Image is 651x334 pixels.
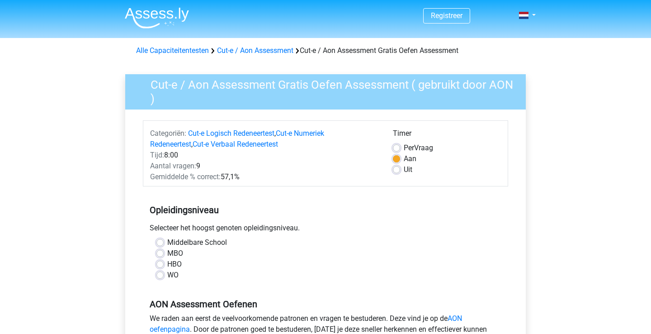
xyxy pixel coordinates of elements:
a: Cut-e Numeriek Redeneertest [150,129,324,148]
label: Vraag [404,143,433,153]
label: Middelbare School [167,237,227,248]
h5: AON Assessment Oefenen [150,299,501,310]
div: 8:00 [143,150,386,161]
div: Cut-e / Aon Assessment Gratis Oefen Assessment [132,45,519,56]
div: Timer [393,128,501,143]
label: Aan [404,153,416,164]
span: Per [404,143,414,152]
div: , , [143,128,386,150]
div: 9 [143,161,386,172]
a: Cut-e Verbaal Redeneertest [193,140,278,148]
label: MBO [167,248,183,259]
a: Alle Capaciteitentesten [136,46,209,55]
a: AON oefenpagina [150,314,462,334]
div: Selecteer het hoogst genoten opleidingsniveau. [143,223,508,237]
img: Assessly [125,7,189,29]
label: HBO [167,259,182,270]
span: Gemiddelde % correct: [150,172,221,181]
span: Tijd: [150,151,164,159]
h5: Opleidingsniveau [150,201,501,219]
label: Uit [404,164,412,175]
div: 57,1% [143,172,386,182]
a: Cut-e Logisch Redeneertest [188,129,274,138]
a: Registreer [431,11,462,20]
h3: Cut-e / Aon Assessment Gratis Oefen Assessment ( gebruikt door AON ) [140,74,519,105]
span: Categoriën: [150,129,186,138]
label: WO [167,270,179,281]
a: Cut-e / Aon Assessment [217,46,293,55]
span: Aantal vragen: [150,162,196,170]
